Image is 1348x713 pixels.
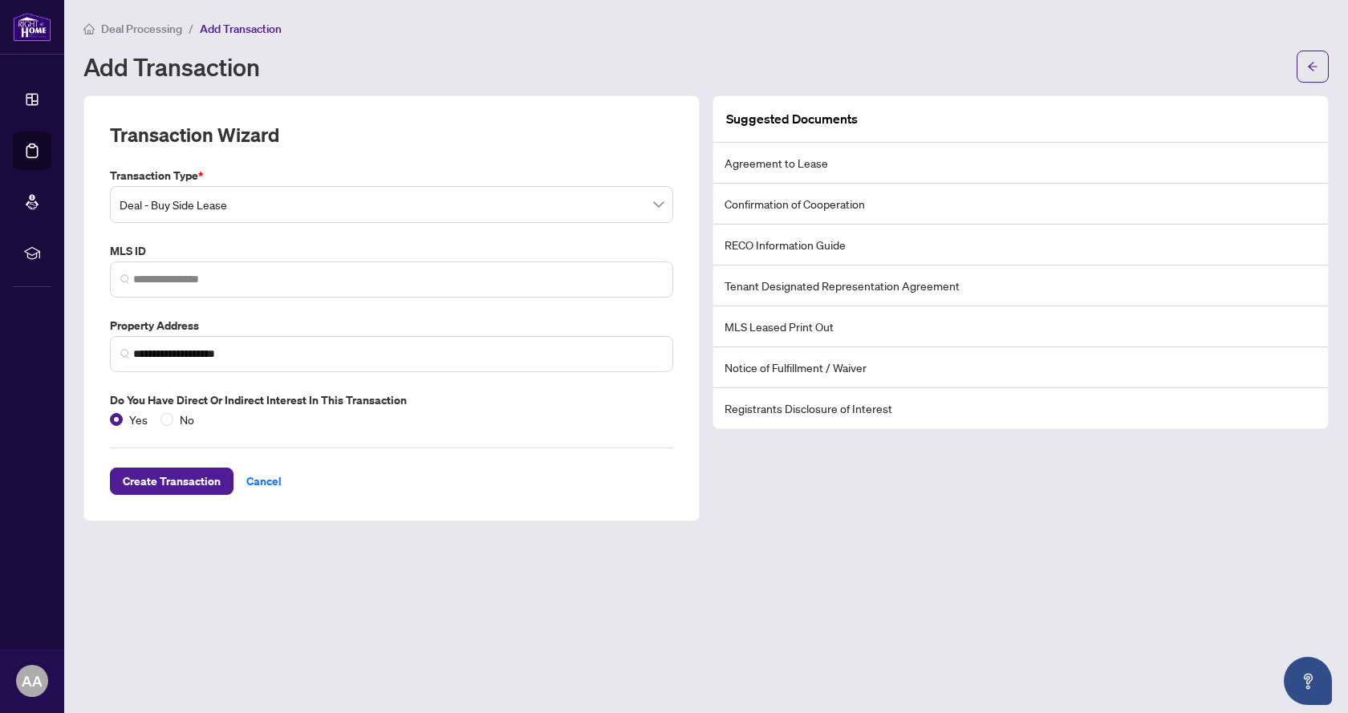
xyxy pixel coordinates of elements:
label: Property Address [110,317,673,334]
li: Confirmation of Cooperation [713,184,1328,225]
span: home [83,23,95,34]
img: search_icon [120,274,130,284]
span: Deal - Buy Side Lease [120,189,664,220]
li: Registrants Disclosure of Interest [713,388,1328,428]
h1: Add Transaction [83,54,260,79]
li: MLS Leased Print Out [713,306,1328,347]
h2: Transaction Wizard [110,122,279,148]
span: Yes [123,411,154,428]
li: Tenant Designated Representation Agreement [713,265,1328,306]
span: Add Transaction [200,22,282,36]
img: logo [13,12,51,42]
li: Notice of Fulfillment / Waiver [713,347,1328,388]
label: Do you have direct or indirect interest in this transaction [110,391,673,409]
li: Agreement to Lease [713,143,1328,184]
span: arrow-left [1307,61,1318,72]
span: Create Transaction [123,468,221,494]
button: Create Transaction [110,468,233,495]
button: Open asap [1284,657,1332,705]
span: No [173,411,201,428]
li: RECO Information Guide [713,225,1328,265]
label: Transaction Type [110,167,673,184]
span: Cancel [246,468,282,494]
li: / [189,19,193,38]
span: Deal Processing [101,22,182,36]
button: Cancel [233,468,294,495]
article: Suggested Documents [726,109,858,129]
label: MLS ID [110,242,673,260]
img: search_icon [120,349,130,359]
span: AA [22,670,43,692]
